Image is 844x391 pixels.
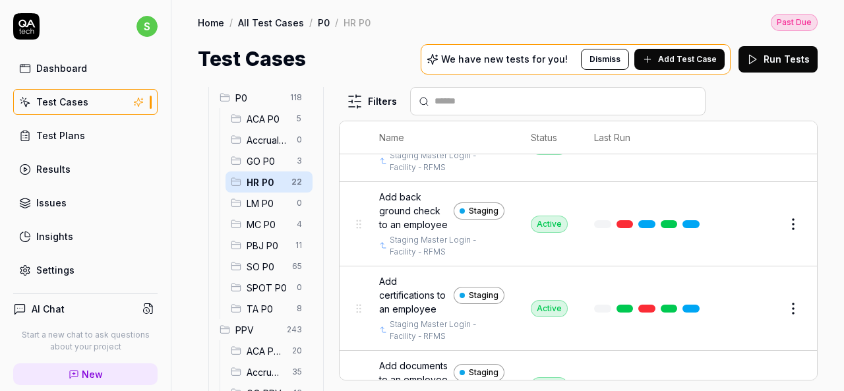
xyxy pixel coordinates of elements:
[235,91,282,105] span: P0
[238,16,304,29] a: All Test Cases
[247,112,289,126] span: ACA P0
[634,49,725,70] button: Add Test Case
[469,367,498,378] span: Staging
[247,175,284,189] span: HR P0
[36,229,73,243] div: Insights
[291,111,307,127] span: 5
[344,16,371,29] div: HR P0
[287,258,307,274] span: 65
[379,359,448,386] span: Add documents to an employee
[247,218,289,231] span: MC P0
[226,171,313,193] div: Drag to reorderHR P022
[226,108,313,129] div: Drag to reorderACA P05
[379,190,448,231] span: Add back ground check to an employee
[226,277,313,298] div: Drag to reorderSPOT P00
[36,129,85,142] div: Test Plans
[390,318,502,342] a: Staging Master Login - Facility - RFMS
[291,301,307,316] span: 8
[247,154,289,168] span: GO P0
[291,132,307,148] span: 0
[13,329,158,353] p: Start a new chat to ask questions about your project
[390,234,502,258] a: Staging Master Login - Facility - RFMS
[286,174,307,190] span: 22
[214,319,313,340] div: Drag to reorderPPV243
[287,364,307,380] span: 35
[658,53,717,65] span: Add Test Case
[247,281,289,295] span: SPOT P0
[291,216,307,232] span: 4
[366,121,518,154] th: Name
[198,16,224,29] a: Home
[36,196,67,210] div: Issues
[771,14,818,31] div: Past Due
[226,235,313,256] div: Drag to reorderPBJ P011
[469,289,498,301] span: Staging
[136,13,158,40] button: s
[531,300,568,317] div: Active
[36,162,71,176] div: Results
[379,274,448,316] span: Add certifications to an employee
[340,266,817,351] tr: Add certifications to an employeeStagingStaging Master Login - Facility - RFMSActive
[36,263,75,277] div: Settings
[282,322,307,338] span: 243
[198,44,306,74] h1: Test Cases
[247,133,289,147] span: Accruals P0
[226,298,313,319] div: Drag to reorderTA P08
[235,323,279,337] span: PPV
[36,61,87,75] div: Dashboard
[13,257,158,283] a: Settings
[13,123,158,148] a: Test Plans
[247,239,287,253] span: PBJ P0
[214,87,313,108] div: Drag to reorderP0118
[32,302,65,316] h4: AI Chat
[247,260,284,274] span: SO P0
[290,237,307,253] span: 11
[531,216,568,233] div: Active
[318,16,330,29] a: P0
[340,182,817,266] tr: Add back ground check to an employeeStagingStaging Master Login - Facility - RFMSActive
[13,224,158,249] a: Insights
[339,88,405,115] button: Filters
[454,364,504,381] a: Staging
[226,129,313,150] div: Drag to reorderAccruals P00
[291,153,307,169] span: 3
[454,202,504,220] a: Staging
[247,365,284,379] span: Accruals PPV
[226,256,313,277] div: Drag to reorderSO P065
[771,13,818,31] button: Past Due
[247,196,289,210] span: LM P0
[136,16,158,37] span: s
[13,89,158,115] a: Test Cases
[390,150,502,173] a: Staging Master Login - Facility - RFMS
[309,16,313,29] div: /
[13,363,158,385] a: New
[226,150,313,171] div: Drag to reorderGO P03
[581,49,629,70] button: Dismiss
[82,367,103,381] span: New
[441,55,568,64] p: We have new tests for you!
[247,344,284,358] span: ACA PPV
[226,361,313,382] div: Drag to reorderAccruals PPV35
[291,280,307,295] span: 0
[454,287,504,304] a: Staging
[285,90,307,105] span: 118
[13,190,158,216] a: Issues
[13,55,158,81] a: Dashboard
[13,156,158,182] a: Results
[247,302,289,316] span: TA P0
[518,121,581,154] th: Status
[36,95,88,109] div: Test Cases
[226,340,313,361] div: Drag to reorderACA PPV20
[291,195,307,211] span: 0
[229,16,233,29] div: /
[335,16,338,29] div: /
[226,214,313,235] div: Drag to reorderMC P04
[226,193,313,214] div: Drag to reorderLM P00
[469,205,498,217] span: Staging
[738,46,818,73] button: Run Tests
[581,121,718,154] th: Last Run
[287,343,307,359] span: 20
